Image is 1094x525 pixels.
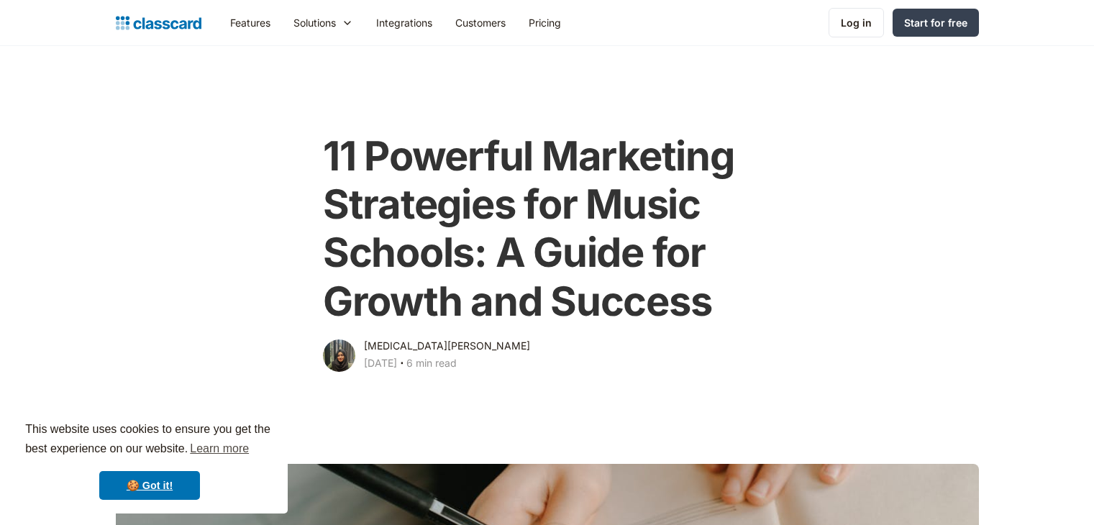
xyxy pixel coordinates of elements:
[904,15,967,30] div: Start for free
[364,355,397,372] div: [DATE]
[365,6,444,39] a: Integrations
[893,9,979,37] a: Start for free
[406,355,457,372] div: 6 min read
[25,421,274,460] span: This website uses cookies to ensure you get the best experience on our website.
[116,13,201,33] a: home
[517,6,573,39] a: Pricing
[444,6,517,39] a: Customers
[293,15,336,30] div: Solutions
[323,132,771,326] h1: 11 Powerful Marketing Strategies for Music Schools: A Guide for Growth and Success
[829,8,884,37] a: Log in
[282,6,365,39] div: Solutions
[12,407,288,513] div: cookieconsent
[99,471,200,500] a: dismiss cookie message
[397,355,406,375] div: ‧
[219,6,282,39] a: Features
[188,438,251,460] a: learn more about cookies
[841,15,872,30] div: Log in
[364,337,530,355] div: [MEDICAL_DATA][PERSON_NAME]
